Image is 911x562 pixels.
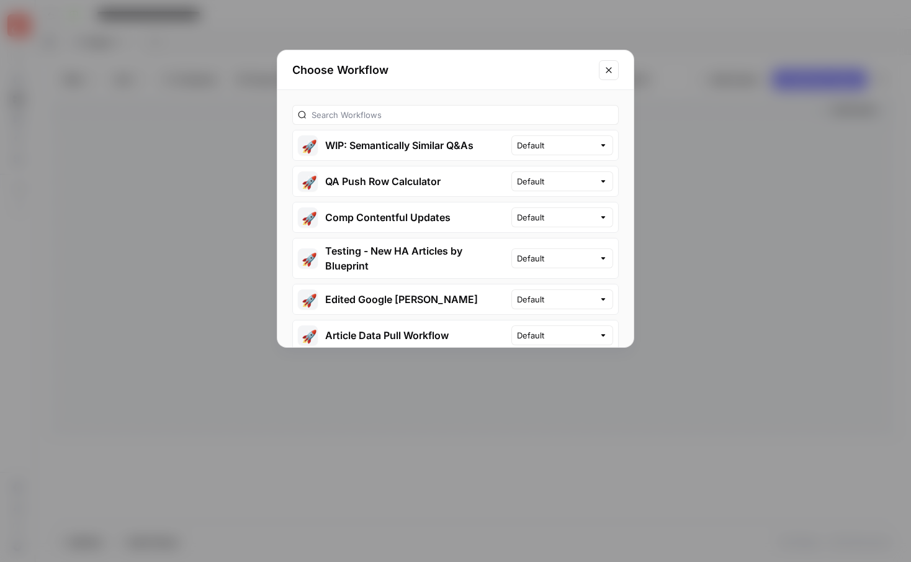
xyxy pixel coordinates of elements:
input: Default [517,211,594,224]
span: 🚀 [302,252,314,265]
button: 🚀WIP: Semantically Similar Q&As [293,130,511,160]
button: 🚀QA Push Row Calculator [293,166,511,196]
h2: Choose Workflow [292,61,591,79]
button: Close modal [599,60,619,80]
span: 🚀 [302,329,314,342]
input: Default [517,175,594,188]
button: 🚀Comp Contentful Updates [293,202,511,232]
button: 🚀Edited Google [PERSON_NAME] [293,284,511,314]
input: Default [517,139,594,152]
span: 🚀 [302,139,314,152]
button: 🚀Testing - New HA Articles by Blueprint [293,238,511,278]
button: 🚀Article Data Pull Workflow [293,320,511,350]
span: 🚀 [302,211,314,224]
input: Search Workflows [312,109,613,121]
input: Default [517,293,594,306]
input: Default [517,329,594,342]
span: 🚀 [302,175,314,188]
span: 🚀 [302,293,314,306]
input: Default [517,252,594,265]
